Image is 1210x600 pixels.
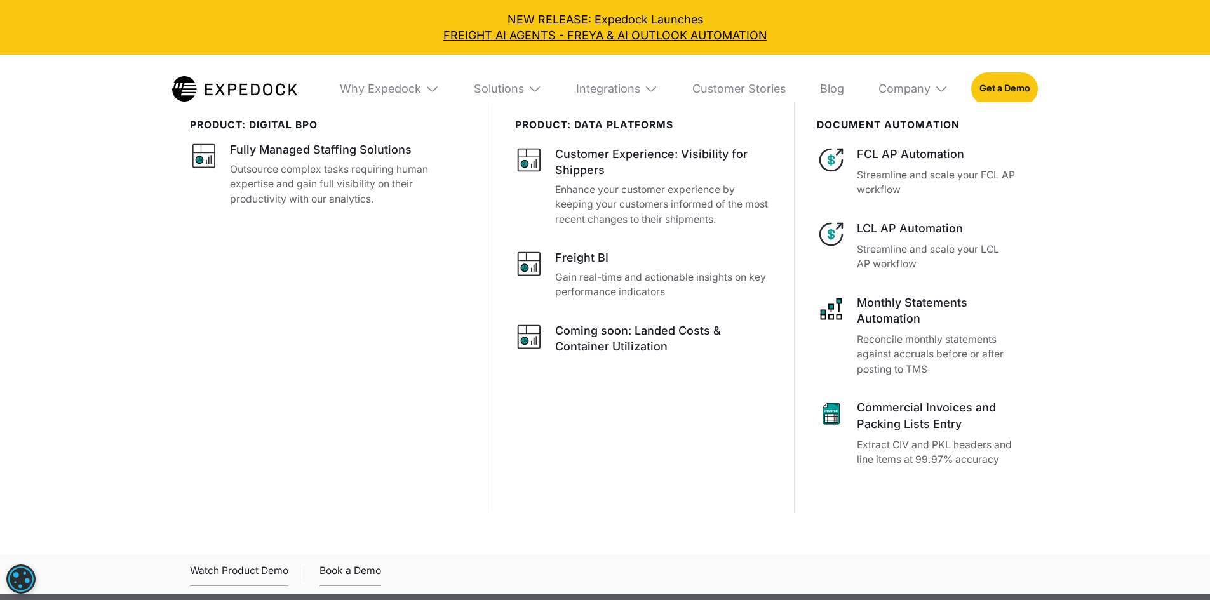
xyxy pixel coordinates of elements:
div: Why Expedock [340,82,421,96]
div: PRODUCT: data platforms [515,119,771,131]
div: document automation [817,119,1020,131]
iframe: Chat Widget [1146,539,1210,600]
a: Freight BIGain real-time and actionable insights on key performance indicators [515,250,771,300]
p: Streamline and scale your FCL AP workflow [857,168,1020,197]
div: Company [878,82,931,96]
div: Fully Managed Staffing Solutions [230,142,412,157]
div: Commercial Invoices and Packing Lists Entry [857,399,1020,431]
a: Customer Stories [681,55,797,123]
p: Gain real-time and actionable insights on key performance indicators [555,270,771,300]
div: Coming soon: Landed Costs & Container Utilization [555,323,771,354]
a: Fully Managed Staffing SolutionsOutsource complex tasks requiring human expertise and gain full v... [190,142,469,206]
div: product: digital bpo [190,119,469,131]
a: LCL AP AutomationStreamline and scale your LCL AP workflow [817,220,1020,272]
a: Book a Demo [319,563,381,586]
div: Watch Product Demo [190,563,288,586]
div: Solutions [474,82,524,96]
p: Reconcile monthly statements against accruals before or after posting to TMS [857,332,1020,377]
div: Freight BI [555,250,608,265]
div: NEW RELEASE: Expedock Launches [11,11,1199,43]
a: Monthly Statements AutomationReconcile monthly statements against accruals before or after postin... [817,295,1020,377]
a: Commercial Invoices and Packing Lists EntryExtract CIV and PKL headers and line items at 99.97% a... [817,399,1020,467]
div: Solutions [462,55,553,123]
div: Integrations [576,82,640,96]
a: Customer Experience: Visibility for ShippersEnhance your customer experience by keeping your cust... [515,146,771,227]
p: Extract CIV and PKL headers and line items at 99.97% accuracy [857,437,1020,467]
div: Customer Experience: Visibility for Shippers [555,146,771,178]
p: Outsource complex tasks requiring human expertise and gain full visibility on their productivity ... [230,162,469,207]
div: Why Expedock [328,55,450,123]
div: Monthly Statements Automation [857,295,1020,326]
div: Integrations [565,55,669,123]
a: FREIGHT AI AGENTS - FREYA & AI OUTLOOK AUTOMATION [11,27,1199,43]
a: Get a Demo [971,72,1038,105]
a: Coming soon: Landed Costs & Container Utilization [515,323,771,359]
div: LCL AP Automation [857,220,1020,236]
p: Streamline and scale your LCL AP workflow [857,242,1020,272]
a: FCL AP AutomationStreamline and scale your FCL AP workflow [817,146,1020,197]
a: Blog [809,55,856,123]
a: open lightbox [190,563,288,586]
div: FCL AP Automation [857,146,1020,162]
p: Enhance your customer experience by keeping your customers informed of the most recent changes to... [555,182,771,227]
div: Company [867,55,960,123]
